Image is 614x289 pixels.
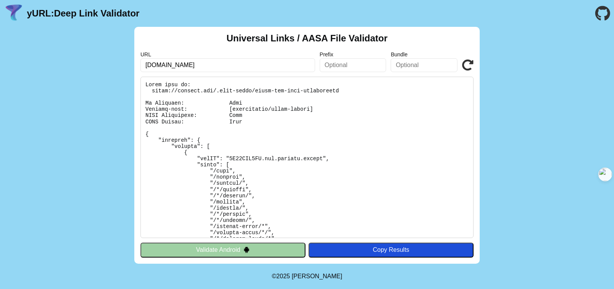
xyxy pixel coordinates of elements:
button: Validate Android [140,243,305,257]
button: Copy Results [309,243,474,257]
input: Optional [391,58,457,72]
a: Michael Ibragimchayev's Personal Site [292,273,342,279]
footer: © [272,264,342,289]
input: Required [140,58,315,72]
div: Copy Results [312,246,470,253]
label: Prefix [320,51,386,57]
img: yURL Logo [4,3,24,23]
img: droidIcon.svg [243,246,250,253]
label: URL [140,51,315,57]
input: Optional [320,58,386,72]
span: 2025 [276,273,290,279]
h2: Universal Links / AASA File Validator [226,33,388,44]
a: yURL:Deep Link Validator [27,8,139,19]
label: Bundle [391,51,457,57]
pre: Lorem ipsu do: sitam://consect.adi/.elit-seddo/eiusm-tem-inci-utlaboreetd Ma Aliquaen: Admi Venia... [140,77,474,238]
